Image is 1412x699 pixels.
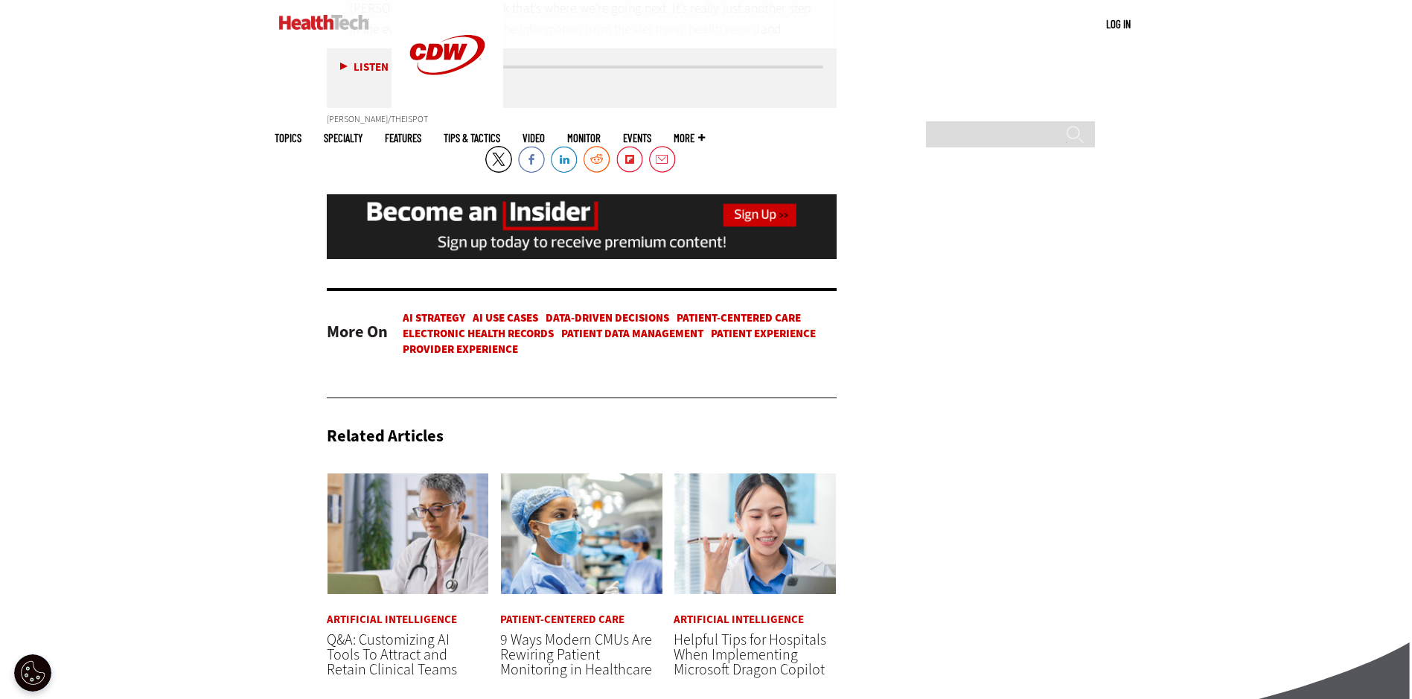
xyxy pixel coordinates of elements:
[392,98,503,114] a: CDW
[674,473,837,596] img: Doctor using phone to dictate to tablet
[1106,16,1131,32] div: User menu
[500,630,652,680] a: 9 Ways Modern CMUs Are Rewiring Patient Monitoring in Healthcare
[385,133,421,144] a: Features
[14,654,51,692] div: Cookie Settings
[327,428,444,444] h3: Related Articles
[444,133,500,144] a: Tips & Tactics
[523,133,545,144] a: Video
[674,133,705,144] span: More
[1106,17,1131,31] a: Log in
[14,654,51,692] button: Open Preferences
[674,614,804,625] a: Artificial Intelligence
[674,630,826,680] a: Helpful Tips for Hospitals When Implementing Microsoft Dragon Copilot
[324,133,362,144] span: Specialty
[327,614,457,625] a: Artificial Intelligence
[623,133,651,144] a: Events
[275,133,301,144] span: Topics
[567,133,601,144] a: MonITor
[279,15,369,30] img: Home
[500,614,624,625] a: Patient-Centered Care
[561,326,703,341] a: Patient Data Management
[403,326,554,341] a: Electronic Health Records
[327,630,457,680] a: Q&A: Customizing AI Tools To Attract and Retain Clinical Teams
[473,310,538,325] a: AI Use Cases
[546,310,669,325] a: Data-Driven Decisions
[711,326,816,341] a: Patient Experience
[403,342,518,357] a: Provider Experience
[327,473,490,596] img: doctor on laptop
[500,473,663,596] img: nurse check monitor in the OR
[403,310,465,325] a: AI Strategy
[677,310,801,325] a: Patient-Centered Care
